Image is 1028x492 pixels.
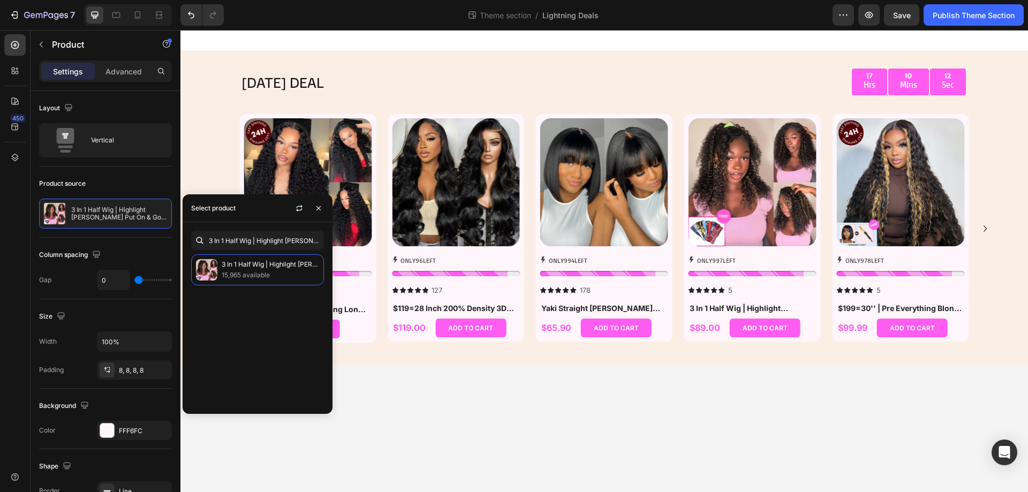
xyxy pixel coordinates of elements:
span: 997 [532,226,542,234]
button: ADD TO CART [101,290,159,308]
button: 7 [4,4,80,26]
button: ADD TO CART [400,289,471,307]
div: Column spacing [39,248,103,262]
div: Color [39,426,56,435]
div: Layout [39,101,75,116]
input: Search in Settings & Advanced [191,231,324,250]
div: Background [39,399,91,413]
div: 8, 8, 8, 8 [119,366,169,375]
p: 3 In 1 Half Wig | Highlight [PERSON_NAME] Put On & Go Half Wig Flip Over Invisi Drawstring Wig Fl... [71,206,167,221]
img: product feature img [44,203,65,224]
span: Theme section [478,10,533,21]
div: 450 [10,114,26,123]
div: $119.00 [211,291,246,305]
div: Width [39,337,57,346]
button: ADD TO CART [549,289,620,307]
span: 96 [235,226,243,234]
a: 3 In 1 Half Wig | Highlight Brown Jerry Curly Put On & Go Half Wig Flip Over Invisi Drawstring Wi... [508,88,636,216]
span: 60 [87,226,94,234]
div: $99.99 [656,291,688,305]
p: ONLY LEFT [368,225,407,237]
input: Auto [97,270,130,290]
p: 5 [548,256,552,265]
div: 17 [683,41,695,50]
a: $119=28 Inch 200% Density 3D Bouncy Body Wave Human Hair Transparent Lace Front Wig Flash Sale [211,88,339,216]
a: Yaki Straight Short Bob Wig With Bangs 2x4 Lace Wig Wear Go Glueless Black Flash Sale-Amanda Hair [360,88,488,216]
div: Select product [191,203,236,213]
p: ONLY LEFT [517,225,555,237]
div: Undo/Redo [180,4,224,26]
button: Carousel Back Arrow [35,190,52,207]
p: Hrs [683,47,695,63]
div: FFF6FC [119,426,169,436]
h1: $119=28 Inch 200% Density 3D Bouncy Body Wave Human Hair Transparent Lace Front Wig Flash Sale [211,273,339,284]
span: Save [893,11,911,20]
div: ADD TO CART [413,294,458,302]
h1: $199=30'' | Pre Everything Long Curly Hair 13x4 Lace Frontal Wig Thick Curly Hair Glueless Wigs F... [63,274,191,285]
p: 5 [696,256,700,265]
p: 15,965 available [222,270,319,281]
button: Save [884,4,919,26]
div: Size [39,309,67,324]
div: 10 [720,41,737,50]
span: 994 [383,226,394,234]
div: Vertical [91,128,156,153]
div: Gap [39,275,51,285]
p: Settings [53,66,83,77]
div: ADD TO CART [709,294,754,302]
div: $77.98 [63,292,93,306]
button: ADD TO CART [697,289,767,307]
p: ONLY LEFT [220,225,255,237]
div: Open Intercom Messenger [992,440,1017,465]
p: 127 [251,256,262,265]
p: 178 [399,256,410,265]
p: Advanced [105,66,142,77]
h1: $199=30'' | Pre Everything Blonde Highlights Luxurious Deep Curly Wave Glueless 13x4 Put On & Go ... [656,273,784,284]
button: ADD TO CART [255,289,326,307]
p: Mins [720,47,737,63]
p: ONLY LEFT [72,225,107,237]
p: 7 [70,9,75,21]
div: ADD TO CART [562,294,607,302]
p: Sec [761,47,774,63]
a: $199=30'' | Pre Everything Long Curly Hair 13x4 Lace Frontal Wig Thick Curly Hair Glueless Wigs F... [63,88,191,216]
div: Shape [39,459,73,474]
div: 12 [761,41,774,50]
div: ADD TO CART [108,295,153,304]
input: Auto [97,332,171,351]
div: $65.90 [360,291,392,305]
img: collections [196,259,217,281]
h1: 3 In 1 Half Wig | Highlight [PERSON_NAME] Put On & Go Half Wig Flip Over Invisi Drawstring Wig Fl... [508,273,636,284]
button: Carousel Next Arrow [796,190,813,207]
div: Padding [39,365,64,375]
div: $89.00 [508,291,541,305]
p: ONLY LEFT [665,225,704,237]
span: 978 [680,226,691,234]
div: Publish Theme Section [933,10,1015,21]
button: Publish Theme Section [924,4,1024,26]
div: Product source [39,179,86,188]
div: ADD TO CART [268,294,313,302]
span: / [535,10,538,21]
span: Lightning Deals [542,10,599,21]
p: 3 In 1 Half Wig | Highlight [PERSON_NAME] Put On & Go Half Wig Flip Over Invisi Drawstring Wig Fl... [222,259,319,270]
h1: Yaki Straight [PERSON_NAME] With Bangs 2x4 Lace Wig Wear Go Glueless Black Flash Sale-[PERSON_NAM... [360,273,488,284]
iframe: Design area [180,30,1028,492]
p: 26 [103,256,111,265]
p: Product [52,38,143,51]
a: $199=30'' | Pre Everything Blonde Highlights Luxurious Deep Curly Wave Glueless 13x4 Put On & Go ... [656,88,784,216]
